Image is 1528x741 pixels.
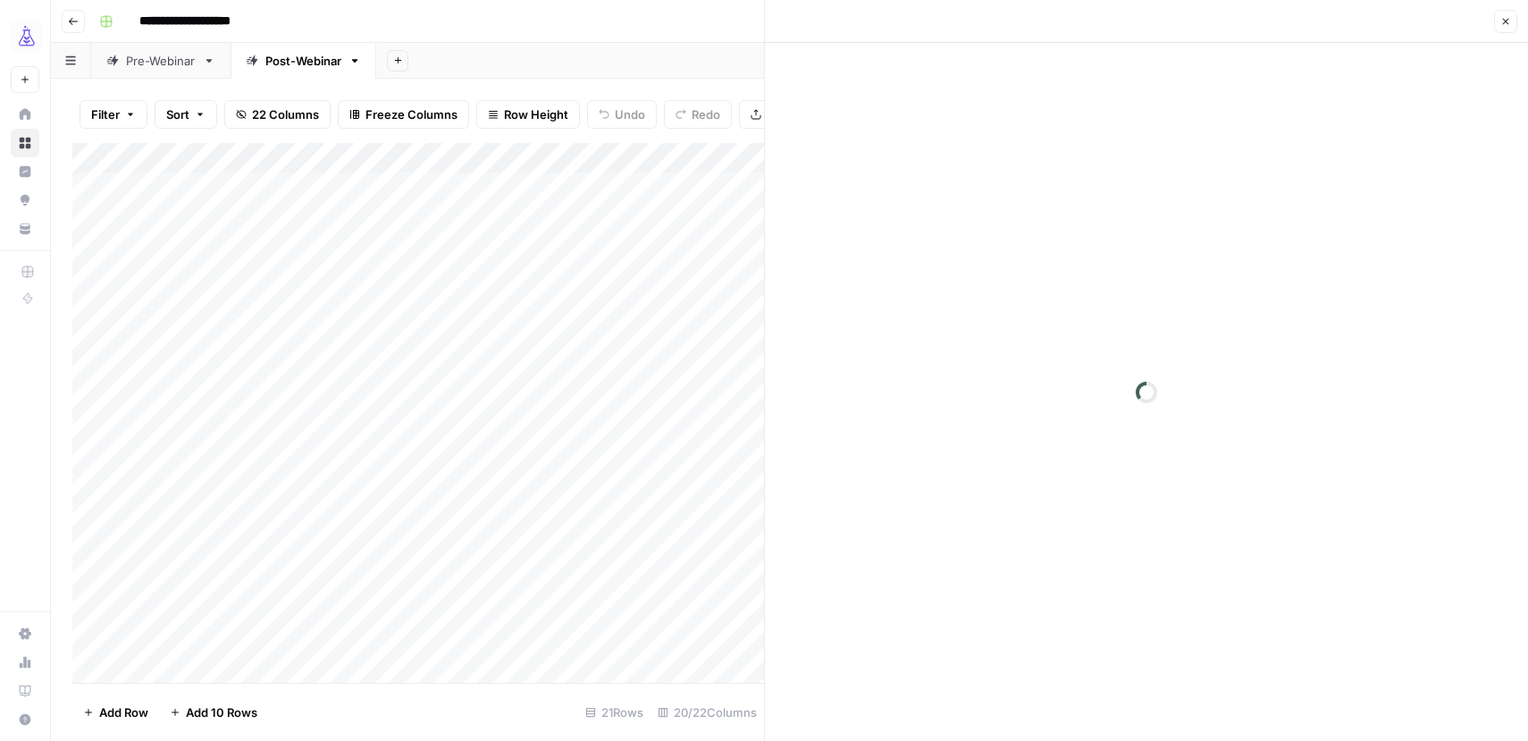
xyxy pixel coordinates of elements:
button: Workspace: AirOps Growth [11,14,39,59]
span: Sort [166,105,189,123]
a: Learning Hub [11,677,39,705]
a: Insights [11,157,39,186]
button: Help + Support [11,705,39,734]
span: Add 10 Rows [186,703,257,721]
button: Row Height [476,100,580,129]
div: 21 Rows [578,698,651,727]
span: 22 Columns [252,105,319,123]
button: Undo [587,100,657,129]
button: Sort [155,100,217,129]
span: Filter [91,105,120,123]
button: Redo [664,100,732,129]
button: Add 10 Rows [159,698,268,727]
a: Pre-Webinar [91,43,231,79]
a: Post-Webinar [231,43,376,79]
button: Freeze Columns [338,100,469,129]
span: Redo [692,105,720,123]
a: Settings [11,619,39,648]
span: Freeze Columns [365,105,458,123]
a: Browse [11,129,39,157]
img: AirOps Growth Logo [11,21,43,53]
span: Row Height [504,105,568,123]
div: Pre-Webinar [126,52,196,70]
a: Your Data [11,215,39,243]
a: Usage [11,648,39,677]
a: Opportunities [11,186,39,215]
div: 20/22 Columns [651,698,764,727]
button: Add Row [72,698,159,727]
span: Undo [615,105,645,123]
div: Post-Webinar [265,52,341,70]
a: Home [11,100,39,129]
button: Filter [80,100,147,129]
span: Add Row [99,703,148,721]
button: 22 Columns [224,100,331,129]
